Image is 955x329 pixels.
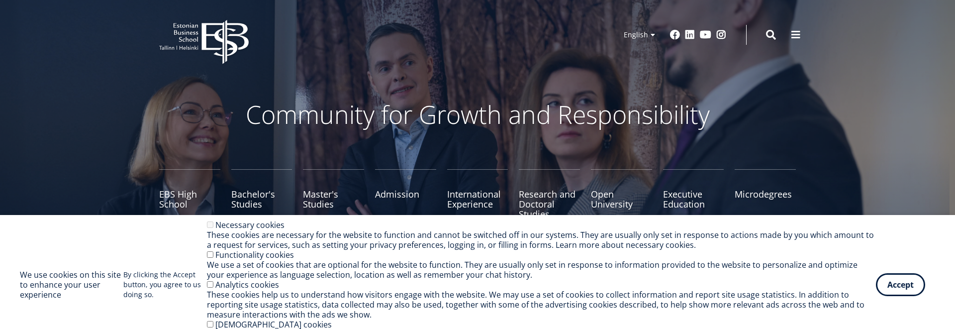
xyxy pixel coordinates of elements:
[519,169,580,219] a: Research and Doctoral Studies
[207,290,876,320] div: These cookies help us to understand how visitors engage with the website. We may use a set of coo...
[700,30,711,40] a: Youtube
[123,270,207,300] p: By clicking the Accept button, you agree to us doing so.
[215,249,294,260] label: Functionality cookies
[214,100,741,129] p: Community for Growth and Responsibility
[207,260,876,280] div: We use a set of cookies that are optional for the website to function. They are usually only set ...
[207,230,876,250] div: These cookies are necessary for the website to function and cannot be switched off in our systems...
[663,169,724,219] a: Executive Education
[159,169,220,219] a: EBS High School
[215,279,279,290] label: Analytics cookies
[231,169,292,219] a: Bachelor's Studies
[735,169,796,219] a: Microdegrees
[303,169,364,219] a: Master's Studies
[215,219,285,230] label: Necessary cookies
[20,270,123,300] h2: We use cookies on this site to enhance your user experience
[685,30,695,40] a: Linkedin
[591,169,652,219] a: Open University
[876,273,925,296] button: Accept
[375,169,436,219] a: Admission
[716,30,726,40] a: Instagram
[670,30,680,40] a: Facebook
[447,169,508,219] a: International Experience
